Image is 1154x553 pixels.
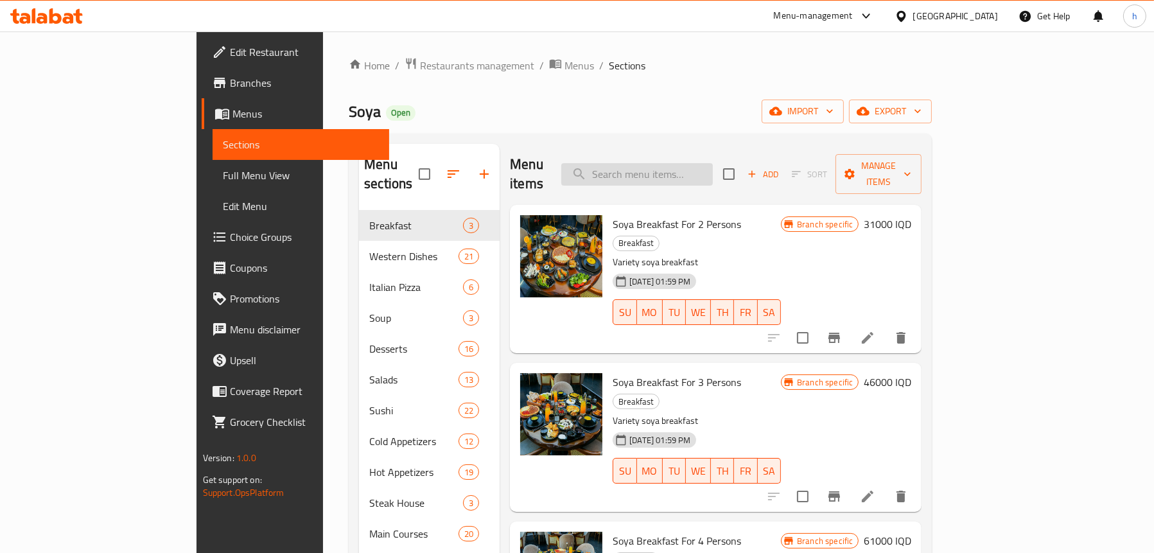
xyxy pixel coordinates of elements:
[202,252,389,283] a: Coupons
[230,44,379,60] span: Edit Restaurant
[411,161,438,188] span: Select all sections
[213,191,389,222] a: Edit Menu
[230,383,379,399] span: Coverage Report
[637,458,663,484] button: MO
[860,489,875,504] a: Edit menu item
[459,374,478,386] span: 13
[613,215,741,234] span: Soya Breakfast For 2 Persons
[369,464,459,480] span: Hot Appetizers
[359,210,500,241] div: Breakfast3
[613,413,781,429] p: Variety soya breakfast
[202,98,389,129] a: Menus
[642,462,658,480] span: MO
[202,283,389,314] a: Promotions
[789,483,816,510] span: Select to update
[459,435,478,448] span: 12
[864,215,911,233] h6: 31000 IQD
[564,58,594,73] span: Menus
[789,324,816,351] span: Select to update
[618,303,631,322] span: SU
[459,343,478,355] span: 16
[230,353,379,368] span: Upsell
[359,395,500,426] div: Sushi22
[792,535,858,547] span: Branch specific
[860,330,875,346] a: Edit menu item
[359,487,500,518] div: Steak House3
[438,159,469,189] span: Sort sections
[686,458,711,484] button: WE
[386,105,415,121] div: Open
[463,218,479,233] div: items
[691,303,706,322] span: WE
[835,154,922,194] button: Manage items
[213,129,389,160] a: Sections
[459,526,479,541] div: items
[637,299,663,325] button: MO
[369,249,459,264] div: Western Dishes
[386,107,415,118] span: Open
[1132,9,1137,23] span: h
[463,495,479,511] div: items
[624,276,695,288] span: [DATE] 01:59 PM
[913,9,998,23] div: [GEOGRAPHIC_DATA]
[369,279,463,295] span: Italian Pizza
[469,159,500,189] button: Add section
[369,341,459,356] span: Desserts
[734,458,757,484] button: FR
[369,372,459,387] span: Salads
[359,457,500,487] div: Hot Appetizers19
[686,299,711,325] button: WE
[758,458,781,484] button: SA
[613,299,636,325] button: SU
[202,407,389,437] a: Grocery Checklist
[369,218,463,233] span: Breakfast
[369,495,463,511] div: Steak House
[859,103,922,119] span: export
[202,37,389,67] a: Edit Restaurant
[792,376,858,389] span: Branch specific
[624,434,695,446] span: [DATE] 01:59 PM
[613,254,781,270] p: Variety soya breakfast
[459,434,479,449] div: items
[734,299,757,325] button: FR
[763,303,776,322] span: SA
[203,484,284,501] a: Support.OpsPlatform
[459,528,478,540] span: 20
[202,222,389,252] a: Choice Groups
[668,462,681,480] span: TU
[369,310,463,326] span: Soup
[613,236,660,251] div: Breakfast
[739,303,752,322] span: FR
[864,532,911,550] h6: 61000 IQD
[364,155,419,193] h2: Menu sections
[819,481,850,512] button: Branch-specific-item
[663,458,686,484] button: TU
[618,462,631,480] span: SU
[864,373,911,391] h6: 46000 IQD
[213,160,389,191] a: Full Menu View
[230,229,379,245] span: Choice Groups
[613,236,659,250] span: Breakfast
[369,403,459,418] span: Sushi
[463,310,479,326] div: items
[716,303,729,322] span: TH
[510,155,546,193] h2: Menu items
[539,58,544,73] li: /
[711,458,734,484] button: TH
[369,526,459,541] div: Main Courses
[359,518,500,549] div: Main Courses20
[668,303,681,322] span: TU
[459,250,478,263] span: 21
[459,464,479,480] div: items
[230,322,379,337] span: Menu disclaimer
[459,403,479,418] div: items
[236,450,256,466] span: 1.0.0
[819,322,850,353] button: Branch-specific-item
[613,373,741,392] span: Soya Breakfast For 3 Persons
[464,497,478,509] span: 3
[349,57,932,74] nav: breadcrumb
[520,373,602,455] img: Soya Breakfast For 3 Persons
